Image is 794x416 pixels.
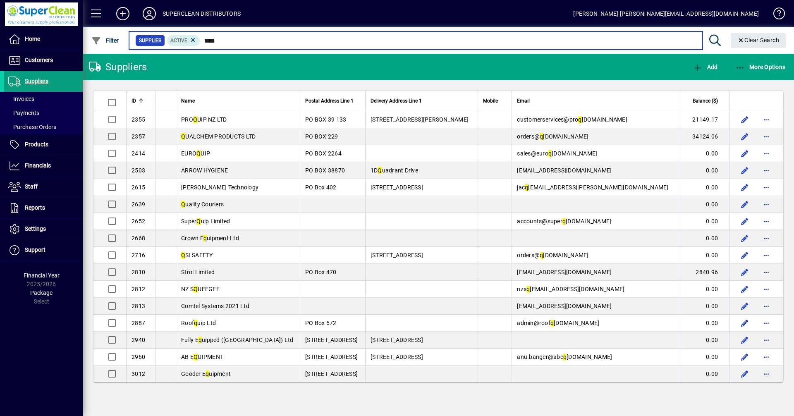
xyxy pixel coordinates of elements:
td: 0.00 [680,366,729,382]
span: PRO UIP NZ LTD [181,116,227,123]
td: 0.00 [680,349,729,366]
span: Strol Limited [181,269,215,275]
div: SUPERCLEAN DISTRIBUTORS [163,7,241,20]
div: Balance ($) [685,96,725,105]
span: 2357 [132,133,145,140]
span: customerservices@pro [DOMAIN_NAME] [517,116,627,123]
span: Balance ($) [693,96,718,105]
em: q [203,235,207,241]
span: 2887 [132,320,145,326]
td: 0.00 [680,281,729,298]
span: Fully E uipped ([GEOGRAPHIC_DATA]) Ltd [181,337,294,343]
button: More options [760,130,773,143]
button: Edit [738,113,751,126]
span: orders@ [DOMAIN_NAME] [517,133,588,140]
td: 21149.17 [680,111,729,128]
a: Support [4,240,83,261]
span: [STREET_ADDRESS] [305,354,358,360]
button: Edit [738,215,751,228]
span: UALCHEM PRODUCTS LTD [181,133,256,140]
button: Edit [738,147,751,160]
a: Reports [4,198,83,218]
button: Clear [731,33,786,48]
td: 0.00 [680,332,729,349]
span: Super uip Limited [181,218,230,225]
a: Settings [4,219,83,239]
span: More Options [735,64,786,70]
span: PO BOX 39 133 [305,116,346,123]
button: More options [760,265,773,279]
td: 0.00 [680,162,729,179]
span: Delivery Address Line 1 [371,96,422,105]
span: Roof uip Ltd [181,320,216,326]
span: EURO UIP [181,150,210,157]
span: PO Box 572 [305,320,337,326]
button: Edit [738,299,751,313]
button: Edit [738,265,751,279]
em: q [198,337,202,343]
button: More options [760,215,773,228]
em: Q [181,133,185,140]
em: q [550,320,554,326]
span: [EMAIL_ADDRESS][DOMAIN_NAME] [517,167,612,174]
span: Postal Address Line 1 [305,96,354,105]
span: Comtel Systems 2021 Ltd [181,303,249,309]
span: 2503 [132,167,145,174]
span: [EMAIL_ADDRESS][DOMAIN_NAME] [517,269,612,275]
span: [EMAIL_ADDRESS][DOMAIN_NAME] [517,303,612,309]
button: Add [691,60,720,74]
span: 2355 [132,116,145,123]
span: 2810 [132,269,145,275]
span: Home [25,36,40,42]
em: Q [193,116,197,123]
span: PO Box 402 [305,184,337,191]
td: 0.00 [680,298,729,315]
em: Q [196,150,201,157]
em: Q [181,201,185,208]
span: 1D uadrant Drive [371,167,418,174]
span: 2812 [132,286,145,292]
div: [PERSON_NAME] [PERSON_NAME][EMAIL_ADDRESS][DOMAIN_NAME] [573,7,759,20]
span: jac [EMAIL_ADDRESS][PERSON_NAME][DOMAIN_NAME] [517,184,668,191]
button: More options [760,299,773,313]
span: PO BOX 38870 [305,167,345,174]
span: ARROW HYGIENE [181,167,228,174]
a: Customers [4,50,83,71]
button: Edit [738,367,751,380]
span: Financial Year [24,272,60,279]
span: [STREET_ADDRESS] [305,371,358,377]
button: More options [760,113,773,126]
div: Suppliers [89,60,147,74]
a: Staff [4,177,83,197]
td: 0.00 [680,315,729,332]
td: 0.00 [680,247,729,264]
button: More options [760,232,773,245]
button: Edit [738,164,751,177]
span: Settings [25,225,46,232]
em: q [540,252,543,258]
span: [STREET_ADDRESS][PERSON_NAME] [371,116,469,123]
em: Q [378,167,382,174]
button: More options [760,316,773,330]
button: Edit [738,282,751,296]
span: anu.banger@abe [DOMAIN_NAME] [517,354,612,360]
button: More options [760,333,773,347]
em: q [206,371,209,377]
a: Home [4,29,83,50]
td: 0.00 [680,213,729,230]
em: Q [196,218,201,225]
span: ID [132,96,136,105]
td: 0.00 [680,196,729,213]
span: PO BOX 229 [305,133,338,140]
span: 3012 [132,371,145,377]
button: More options [760,198,773,211]
span: Suppliers [25,78,48,84]
span: Crown E uipment Ltd [181,235,239,241]
span: Staff [25,183,38,190]
span: [PERSON_NAME] Technology [181,184,258,191]
span: PO Box 470 [305,269,337,275]
span: Customers [25,57,53,63]
span: Add [693,64,717,70]
td: 0.00 [680,230,729,247]
button: More options [760,164,773,177]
